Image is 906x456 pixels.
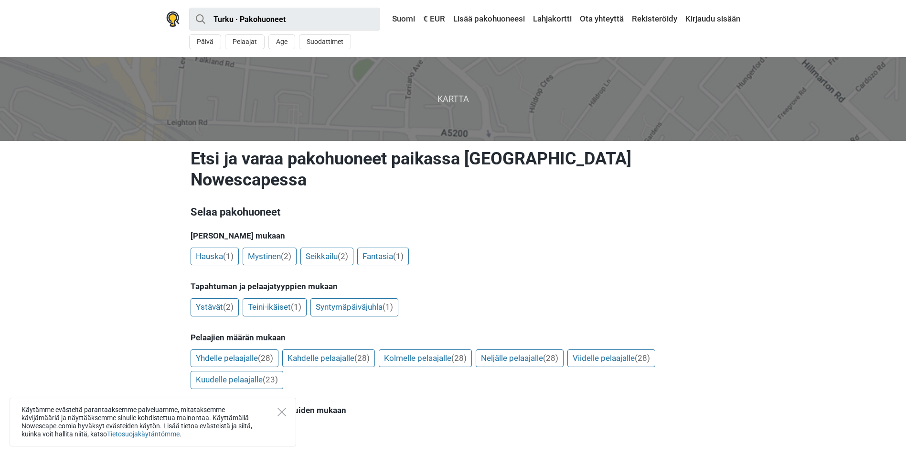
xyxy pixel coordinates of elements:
[191,405,716,415] h5: [PERSON_NAME] ja arvosteluiden mukaan
[243,298,307,316] a: Teini-ikäiset(1)
[243,248,297,266] a: Mystinen(2)
[191,282,716,291] h5: Tapahtuman ja pelaajatyyppien mukaan
[10,398,296,446] div: Käytämme evästeitä parantaaksemme palveluamme, mitataksemme kävijämääriä ja näyttääksemme sinulle...
[379,349,472,368] a: Kolmelle pelaajalle(28)
[225,34,265,49] button: Pelaajat
[189,8,380,31] input: kokeile “London”
[191,298,239,316] a: Ystävät(2)
[263,375,278,384] span: (23)
[383,302,393,312] span: (1)
[543,353,558,363] span: (28)
[385,16,392,22] img: Suomi
[310,298,398,316] a: Syntymäpäiväjuhla(1)
[338,251,348,261] span: (2)
[282,349,375,368] a: Kahdelle pelaajalle(28)
[383,11,417,28] a: Suomi
[223,302,234,312] span: (2)
[635,353,650,363] span: (28)
[191,248,239,266] a: Hauska(1)
[258,353,273,363] span: (28)
[191,148,716,190] h1: Etsi ja varaa pakohuoneet paikassa [GEOGRAPHIC_DATA] Nowescapessa
[223,251,234,261] span: (1)
[281,251,291,261] span: (2)
[476,349,564,368] a: Neljälle pelaajalle(28)
[683,11,740,28] a: Kirjaudu sisään
[191,371,283,389] a: Kuudelle pelaajalle(23)
[629,11,680,28] a: Rekisteröidy
[357,248,409,266] a: Fantasia(1)
[451,11,527,28] a: Lisää pakohuoneesi
[107,430,180,438] a: Tietosuojakäytäntömme
[191,231,716,240] h5: [PERSON_NAME] mukaan
[531,11,574,28] a: Lahjakortti
[300,248,353,266] a: Seikkailu(2)
[421,11,448,28] a: € EUR
[577,11,626,28] a: Ota yhteyttä
[277,408,286,416] button: Close
[393,251,404,261] span: (1)
[451,353,467,363] span: (28)
[166,11,180,27] img: Nowescape logo
[299,34,351,49] button: Suodattimet
[354,353,370,363] span: (28)
[191,333,716,342] h5: Pelaajien määrän mukaan
[291,302,301,312] span: (1)
[268,34,295,49] button: Age
[191,205,716,220] h3: Selaa pakohuoneet
[567,349,655,368] a: Viidelle pelaajalle(28)
[189,34,221,49] button: Päivä
[191,349,278,368] a: Yhdelle pelaajalle(28)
